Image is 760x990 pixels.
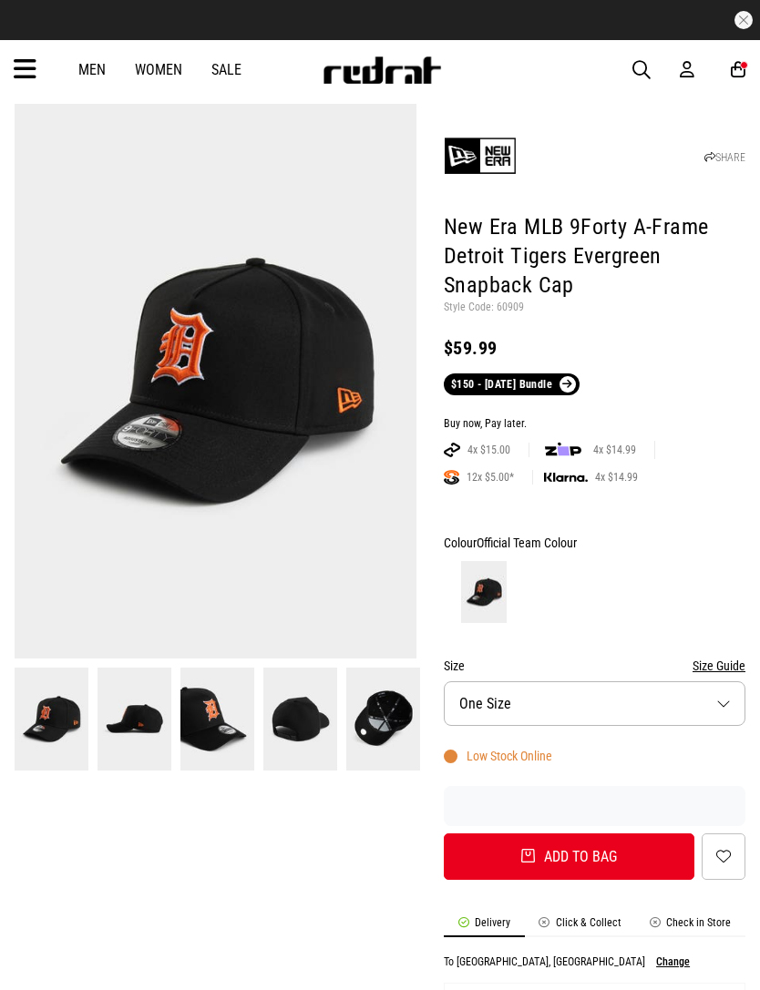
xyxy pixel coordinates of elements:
[460,443,518,457] span: 4x $15.00
[444,749,552,763] div: Low Stock Online
[211,61,241,78] a: Sale
[263,668,337,770] img: New Era Mlb 9forty A-frame Detroit Tigers Evergreen Snapback Cap in Multi
[78,61,106,78] a: Men
[346,668,420,770] img: New Era Mlb 9forty A-frame Detroit Tigers Evergreen Snapback Cap in Multi
[322,56,442,84] img: Redrat logo
[98,668,171,770] img: New Era Mlb 9forty A-frame Detroit Tigers Evergreen Snapback Cap in Multi
[444,797,745,815] iframe: Customer reviews powered by Trustpilot
[461,561,507,623] img: Official Team Colour
[544,473,588,483] img: KLARNA
[444,955,645,968] p: To [GEOGRAPHIC_DATA], [GEOGRAPHIC_DATA]
[444,337,745,359] div: $59.99
[477,536,577,550] span: Official Team Colour
[444,373,579,395] a: $150 - [DATE] Bundle
[444,532,745,554] div: Colour
[545,441,581,459] img: zip
[180,668,254,770] img: New Era Mlb 9forty A-frame Detroit Tigers Evergreen Snapback Cap in Multi
[525,916,636,937] li: Click & Collect
[444,301,745,315] p: Style Code: 60909
[693,655,745,677] button: Size Guide
[444,470,459,485] img: SPLITPAY
[459,695,511,712] span: One Size
[15,668,88,770] img: New Era Mlb 9forty A-frame Detroit Tigers Evergreen Snapback Cap in Multi
[635,916,745,937] li: Check in Store
[15,104,417,658] img: New Era Mlb 9forty A-frame Detroit Tigers Evergreen Snapback Cap in Multi
[444,681,745,726] button: One Size
[704,151,745,164] a: SHARE
[586,443,643,457] span: 4x $14.99
[588,470,645,485] span: 4x $14.99
[243,11,517,29] iframe: Customer reviews powered by Trustpilot
[15,7,69,62] button: Open LiveChat chat widget
[656,955,690,968] button: Change
[444,417,745,432] div: Buy now, Pay later.
[444,916,525,937] li: Delivery
[444,833,694,880] button: Add to bag
[444,655,745,677] div: Size
[135,61,182,78] a: Women
[444,213,745,301] h1: New Era MLB 9Forty A-Frame Detroit Tigers Evergreen Snapback Cap
[444,443,460,457] img: AFTERPAY
[444,119,517,192] img: New Era
[459,470,521,485] span: 12x $5.00*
